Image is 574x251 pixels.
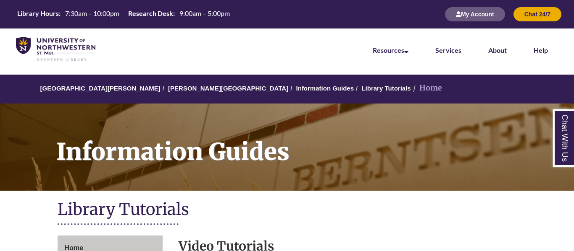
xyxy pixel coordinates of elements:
th: Research Desk: [125,9,176,18]
a: Hours Today [14,9,233,20]
table: Hours Today [14,9,233,19]
a: [GEOGRAPHIC_DATA][PERSON_NAME] [40,85,161,92]
img: UNWSP Library Logo [16,37,95,62]
a: Help [534,46,548,54]
span: 9:00am – 5:00pm [179,9,230,17]
a: Resources [373,46,408,54]
button: My Account [445,7,505,21]
a: Services [435,46,461,54]
span: 7:30am – 10:00pm [65,9,119,17]
a: Information Guides [296,85,354,92]
a: Library Tutorials [361,85,411,92]
a: Chat 24/7 [513,10,561,18]
h1: Information Guides [47,104,574,180]
button: Chat 24/7 [513,7,561,21]
a: [PERSON_NAME][GEOGRAPHIC_DATA] [168,85,288,92]
th: Library Hours: [14,9,62,18]
a: My Account [445,10,505,18]
a: About [488,46,507,54]
h1: Library Tutorials [58,199,517,221]
li: Home [411,82,442,94]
